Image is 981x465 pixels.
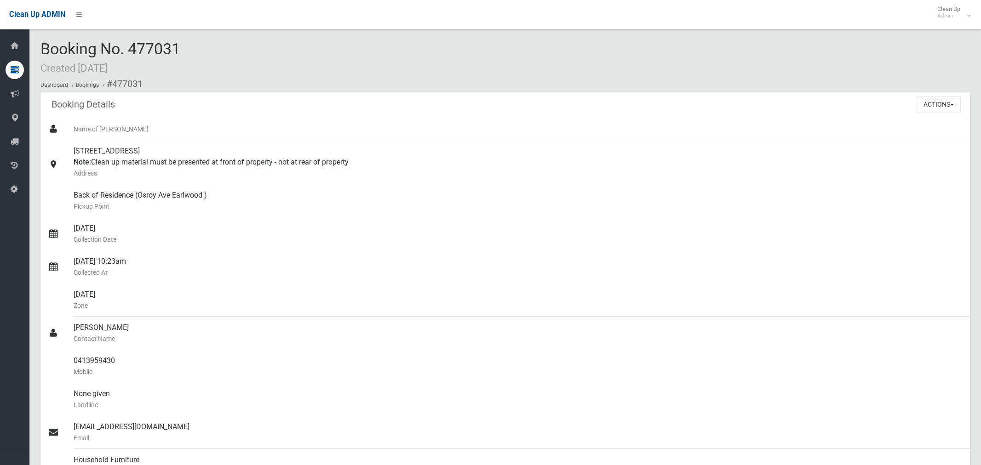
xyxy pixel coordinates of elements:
div: [STREET_ADDRESS] Clean up material must be presented at front of property - not at rear of property [74,140,963,184]
div: [PERSON_NAME] [74,317,963,350]
span: Clean Up [933,6,970,19]
div: [DATE] [74,217,963,250]
a: Bookings [76,82,99,88]
div: Back of Residence (Osroy Ave Earlwood ) [74,184,963,217]
strong: Note: [74,158,91,166]
div: [DATE] [74,284,963,317]
small: Contact Name [74,333,963,344]
a: Dashboard [40,82,68,88]
small: Mobile [74,366,963,377]
div: None given [74,383,963,416]
a: [EMAIL_ADDRESS][DOMAIN_NAME]Email [40,416,970,449]
header: Booking Details [40,96,126,113]
small: Email [74,432,963,443]
small: Pickup Point [74,201,963,212]
span: Clean Up ADMIN [9,10,65,19]
small: Admin [937,12,960,19]
small: Collected At [74,267,963,278]
button: Actions [917,96,961,113]
small: Landline [74,399,963,410]
li: #477031 [100,75,143,92]
small: Zone [74,300,963,311]
div: [EMAIL_ADDRESS][DOMAIN_NAME] [74,416,963,449]
span: Booking No. 477031 [40,40,180,75]
small: Name of [PERSON_NAME] [74,124,963,135]
small: Created [DATE] [40,62,108,74]
small: Address [74,168,963,179]
div: 0413959430 [74,350,963,383]
div: [DATE] 10:23am [74,250,963,284]
small: Collection Date [74,234,963,245]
